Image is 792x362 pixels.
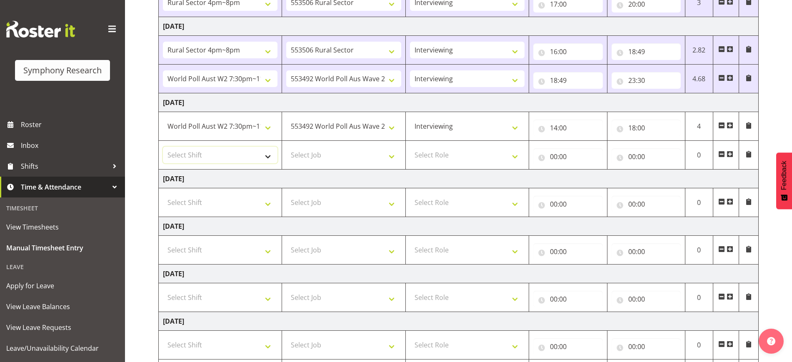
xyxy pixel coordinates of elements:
[2,296,123,317] a: View Leave Balances
[2,200,123,217] div: Timesheet
[612,243,681,260] input: Click to select...
[685,112,713,141] td: 4
[533,243,602,260] input: Click to select...
[6,280,119,292] span: Apply for Leave
[2,237,123,258] a: Manual Timesheet Entry
[21,139,121,152] span: Inbox
[159,265,759,283] td: [DATE]
[533,43,602,60] input: Click to select...
[2,338,123,359] a: Leave/Unavailability Calendar
[21,160,108,172] span: Shifts
[2,275,123,296] a: Apply for Leave
[21,118,121,131] span: Roster
[6,321,119,334] span: View Leave Requests
[159,93,759,112] td: [DATE]
[685,283,713,312] td: 0
[533,196,602,212] input: Click to select...
[2,317,123,338] a: View Leave Requests
[612,72,681,89] input: Click to select...
[23,64,102,77] div: Symphony Research
[533,148,602,165] input: Click to select...
[612,43,681,60] input: Click to select...
[6,221,119,233] span: View Timesheets
[685,36,713,65] td: 2.82
[533,291,602,307] input: Click to select...
[685,236,713,265] td: 0
[767,337,775,345] img: help-xxl-2.png
[6,242,119,254] span: Manual Timesheet Entry
[159,217,759,236] td: [DATE]
[2,217,123,237] a: View Timesheets
[159,312,759,331] td: [DATE]
[612,291,681,307] input: Click to select...
[6,300,119,313] span: View Leave Balances
[776,152,792,209] button: Feedback - Show survey
[685,331,713,360] td: 0
[2,258,123,275] div: Leave
[685,188,713,217] td: 0
[159,170,759,188] td: [DATE]
[612,120,681,136] input: Click to select...
[6,21,75,37] img: Rosterit website logo
[533,338,602,355] input: Click to select...
[612,338,681,355] input: Click to select...
[159,17,759,36] td: [DATE]
[6,342,119,355] span: Leave/Unavailability Calendar
[533,120,602,136] input: Click to select...
[21,181,108,193] span: Time & Attendance
[685,65,713,93] td: 4.68
[533,72,602,89] input: Click to select...
[612,148,681,165] input: Click to select...
[780,161,788,190] span: Feedback
[612,196,681,212] input: Click to select...
[685,141,713,170] td: 0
